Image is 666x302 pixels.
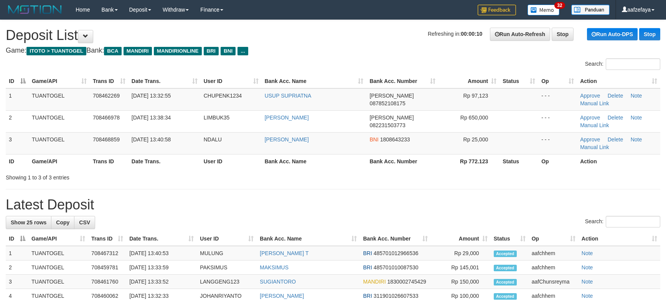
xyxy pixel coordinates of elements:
a: Delete [608,93,623,99]
td: TUANTOGEL [28,261,88,275]
td: TUANTOGEL [28,246,88,261]
a: Run Auto-DPS [587,28,638,40]
span: LIMBUK35 [204,114,230,121]
a: Manual Link [580,122,609,128]
td: 2 [6,261,28,275]
th: Game/API: activate to sort column ascending [28,232,88,246]
span: Accepted [494,293,517,300]
a: CSV [74,216,95,229]
th: Bank Acc. Name: activate to sort column ascending [262,74,367,88]
span: 708462269 [93,93,120,99]
a: Note [631,136,642,143]
th: User ID [201,154,262,168]
span: Show 25 rows [11,219,46,226]
td: [DATE] 13:33:52 [126,275,197,289]
a: Run Auto-Refresh [490,28,550,41]
td: Rp 150,000 [431,275,491,289]
input: Search: [606,58,660,70]
th: Op: activate to sort column ascending [538,74,577,88]
span: Rp 25,000 [463,136,488,143]
td: - - - [538,132,577,154]
span: MANDIRIONLINE [154,47,202,55]
a: Approve [580,93,600,99]
th: ID: activate to sort column descending [6,74,29,88]
span: [DATE] 13:40:58 [132,136,171,143]
th: Trans ID: activate to sort column ascending [88,232,126,246]
a: Approve [580,114,600,121]
a: [PERSON_NAME] [265,136,309,143]
th: Op: activate to sort column ascending [529,232,579,246]
th: Date Trans.: activate to sort column ascending [126,232,197,246]
a: Stop [639,28,660,40]
img: Feedback.jpg [478,5,516,15]
span: Copy 485701010087530 to clipboard [374,264,419,270]
span: ITOTO > TUANTOGEL [26,47,86,55]
span: 708468859 [93,136,120,143]
span: [PERSON_NAME] [369,114,414,121]
th: Game/API [29,154,90,168]
td: 3 [6,275,28,289]
a: Approve [580,136,600,143]
a: Copy [51,216,74,229]
span: Refreshing in: [428,31,482,37]
th: Game/API: activate to sort column ascending [29,74,90,88]
a: [PERSON_NAME] T [260,250,308,256]
a: Delete [608,114,623,121]
td: TUANTOGEL [29,110,90,132]
td: MULUNG [197,246,257,261]
span: 708466978 [93,114,120,121]
img: panduan.png [571,5,610,15]
span: Copy 485701012966536 to clipboard [374,250,419,256]
h4: Game: Bank: [6,47,660,55]
td: 708467312 [88,246,126,261]
th: Bank Acc. Number [366,154,439,168]
img: MOTION_logo.png [6,4,64,15]
th: Op [538,154,577,168]
a: Note [582,293,593,299]
th: Status: activate to sort column ascending [491,232,529,246]
td: PAKSIMUS [197,261,257,275]
td: - - - [538,88,577,111]
label: Search: [585,58,660,70]
span: Copy [56,219,69,226]
a: SUGIANTORO [260,279,296,285]
a: Note [631,93,642,99]
th: Action [577,154,660,168]
a: Manual Link [580,144,609,150]
th: ID [6,154,29,168]
th: Action: activate to sort column ascending [579,232,660,246]
td: aafchhem [529,261,579,275]
a: Note [582,250,593,256]
span: CSV [79,219,90,226]
td: 3 [6,132,29,154]
h1: Deposit List [6,28,660,43]
th: Date Trans. [129,154,201,168]
span: [PERSON_NAME] [369,93,414,99]
td: aafChunsreyma [529,275,579,289]
td: aafchhem [529,246,579,261]
label: Search: [585,216,660,227]
span: Accepted [494,279,517,285]
span: 32 [554,2,565,9]
img: Button%20Memo.svg [528,5,560,15]
th: User ID: activate to sort column ascending [197,232,257,246]
a: Show 25 rows [6,216,51,229]
th: Trans ID: activate to sort column ascending [90,74,129,88]
th: Status [499,154,538,168]
td: 708461760 [88,275,126,289]
span: MANDIRI [124,47,152,55]
td: TUANTOGEL [28,275,88,289]
td: [DATE] 13:33:59 [126,261,197,275]
th: Trans ID [90,154,129,168]
td: - - - [538,110,577,132]
th: Bank Acc. Number: activate to sort column ascending [360,232,430,246]
th: Status: activate to sort column ascending [499,74,538,88]
span: Accepted [494,265,517,271]
th: Amount: activate to sort column ascending [439,74,499,88]
span: [DATE] 13:32:55 [132,93,171,99]
a: [PERSON_NAME] [260,293,304,299]
span: BRI [204,47,219,55]
th: Amount: activate to sort column ascending [431,232,491,246]
span: BRI [363,264,372,270]
span: ... [237,47,248,55]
